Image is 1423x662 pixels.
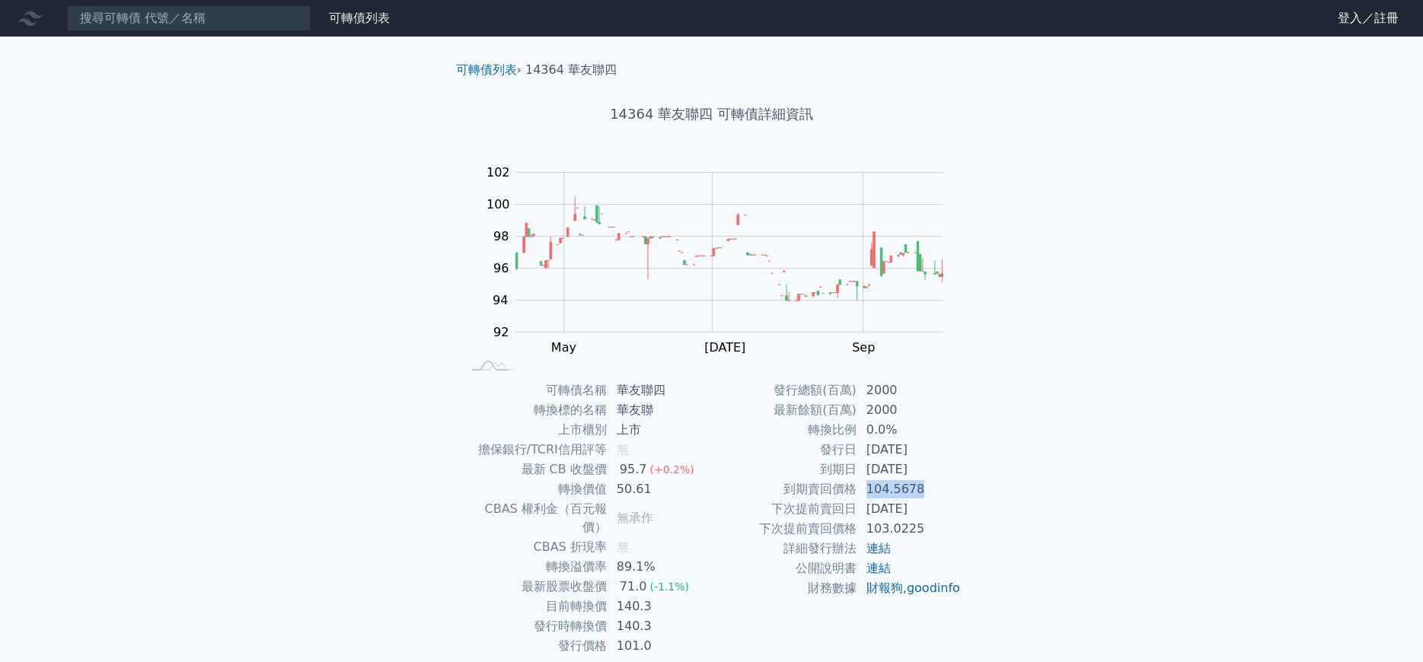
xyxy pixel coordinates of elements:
td: 到期賣回價格 [712,479,857,499]
tspan: 92 [493,325,509,339]
span: (+0.2%) [649,463,694,476]
tspan: 96 [493,261,509,275]
div: 95.7 [617,460,650,479]
td: 轉換價值 [462,479,608,499]
td: 2000 [857,400,962,420]
td: 發行總額(百萬) [712,380,857,400]
td: 下次提前賣回日 [712,499,857,519]
td: 可轉債名稱 [462,380,608,400]
tspan: 102 [487,165,510,180]
div: 聊天小工具 [1347,589,1423,662]
td: 公開說明書 [712,559,857,578]
tspan: May [551,340,576,355]
td: 50.61 [608,479,712,499]
a: 登入／註冊 [1326,6,1411,30]
td: 華友聯四 [608,380,712,400]
td: [DATE] [857,499,962,519]
span: (-1.1%) [649,581,689,593]
td: 財務數據 [712,578,857,598]
span: 無 [617,442,629,457]
td: 發行日 [712,440,857,460]
td: 發行時轉換價 [462,616,608,636]
td: 140.3 [608,616,712,636]
td: 下次提前賣回價格 [712,519,857,539]
td: 最新 CB 收盤價 [462,460,608,479]
a: 可轉債列表 [329,11,390,25]
li: › [456,61,522,79]
a: 可轉債列表 [456,62,517,77]
td: 轉換溢價率 [462,557,608,577]
td: 140.3 [608,597,712,616]
tspan: 100 [487,197,510,212]
a: 連結 [866,561,891,575]
tspan: [DATE] [704,340,745,355]
td: 目前轉換價 [462,597,608,616]
tspan: 98 [493,229,509,243]
span: 無 [617,539,629,554]
span: 無承作 [617,511,653,525]
input: 搜尋可轉債 代號／名稱 [67,5,311,31]
td: 到期日 [712,460,857,479]
g: Chart [479,165,966,355]
td: 擔保銀行/TCRI信用評等 [462,440,608,460]
td: 轉換比例 [712,420,857,440]
td: [DATE] [857,440,962,460]
tspan: 94 [493,293,508,307]
td: 101.0 [608,636,712,656]
td: 上市櫃別 [462,420,608,440]
td: [DATE] [857,460,962,479]
td: 最新餘額(百萬) [712,400,857,420]
a: 連結 [866,541,891,555]
td: 0.0% [857,420,962,440]
h1: 14364 華友聯四 可轉債詳細資訊 [444,103,980,125]
td: 最新股票收盤價 [462,577,608,597]
a: goodinfo [907,581,960,595]
td: CBAS 權利金（百元報價） [462,499,608,537]
td: 發行價格 [462,636,608,656]
td: 89.1% [608,557,712,577]
td: 詳細發行辦法 [712,539,857,559]
tspan: Sep [852,340,875,355]
td: 上市 [608,420,712,440]
td: CBAS 折現率 [462,537,608,557]
td: 華友聯 [608,400,712,420]
td: 2000 [857,380,962,400]
td: 104.5678 [857,479,962,499]
div: 71.0 [617,578,650,596]
td: , [857,578,962,598]
td: 103.0225 [857,519,962,539]
iframe: Chat Widget [1347,589,1423,662]
td: 轉換標的名稱 [462,400,608,420]
a: 財報狗 [866,581,903,595]
li: 14364 華友聯四 [525,61,617,79]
